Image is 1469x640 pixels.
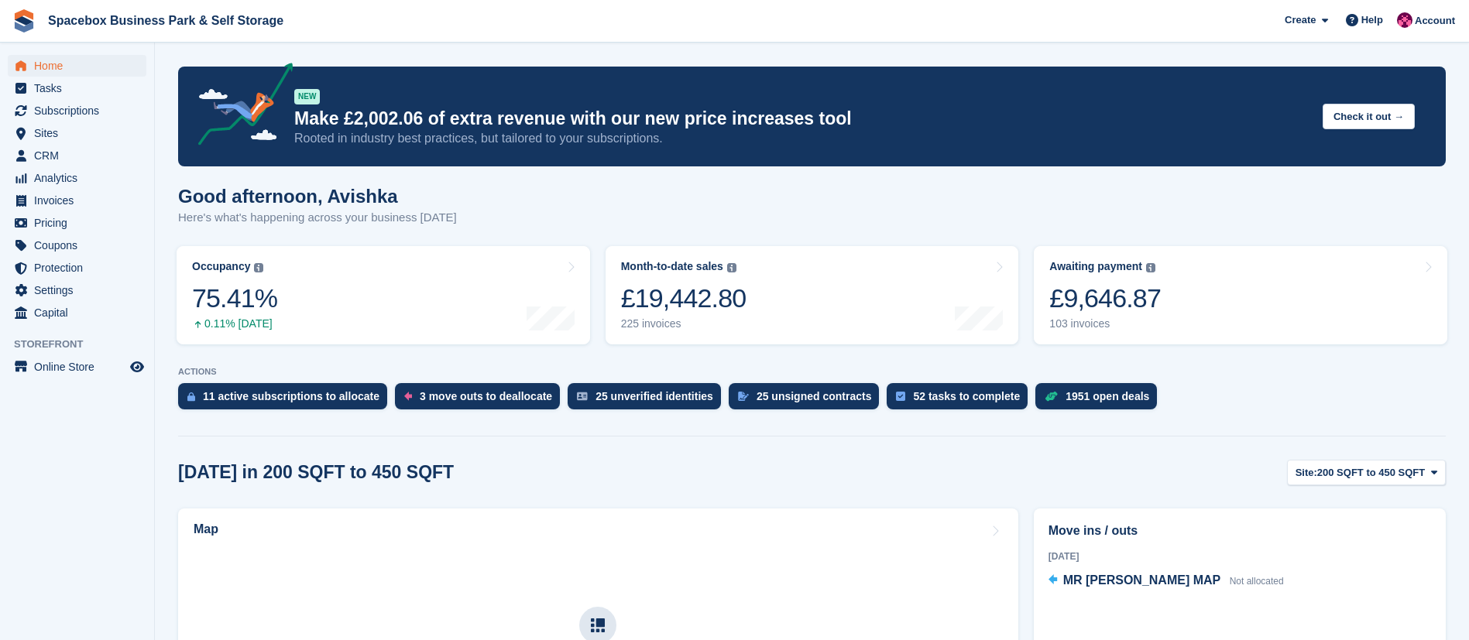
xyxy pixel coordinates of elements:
[12,9,36,33] img: stora-icon-8386f47178a22dfd0bd8f6a31ec36ba5ce8667c1dd55bd0f319d3a0aa187defe.svg
[913,390,1020,402] div: 52 tasks to complete
[194,522,218,536] h2: Map
[34,55,127,77] span: Home
[192,260,250,273] div: Occupancy
[1397,12,1412,28] img: Avishka Chauhan
[727,263,736,272] img: icon-info-grey-7440780725fd019a000dd9b08b2336e03edf1995a4989e88bcd33f0948082b44.svg
[178,367,1446,377] p: ACTIONS
[34,100,127,121] span: Subscriptions
[1049,317,1161,330] div: 103 invoices
[1296,465,1317,481] span: Site:
[1066,390,1149,402] div: 1951 open deals
[1063,573,1221,587] span: MR [PERSON_NAME] MAP
[621,260,723,273] div: Month-to-date sales
[896,392,905,401] img: task-75834270c22a3079a89374b754ae025e5fb1db73e45f91037f5363f120a921f8.svg
[8,100,146,121] a: menu
[1049,549,1431,563] div: [DATE]
[192,317,277,330] div: 0.11% [DATE]
[8,190,146,211] a: menu
[606,246,1019,344] a: Month-to-date sales £19,442.80 225 invoices
[1317,465,1425,481] span: 200 SQFT to 450 SQFT
[294,108,1310,130] p: Make £2,002.06 of extra revenue with our new price increases tool
[1146,263,1155,272] img: icon-info-grey-7440780725fd019a000dd9b08b2336e03edf1995a4989e88bcd33f0948082b44.svg
[1361,12,1383,28] span: Help
[8,279,146,301] a: menu
[177,246,590,344] a: Occupancy 75.41% 0.11% [DATE]
[34,212,127,234] span: Pricing
[192,282,277,314] div: 75.41%
[185,63,293,151] img: price-adjustments-announcement-icon-8257ccfd72463d97f412b2fc003d46551f7dbcb40ab6d574587a9cd5c0d94...
[729,383,887,417] a: 25 unsigned contracts
[14,337,154,352] span: Storefront
[8,55,146,77] a: menu
[34,279,127,301] span: Settings
[187,392,195,402] img: active_subscription_to_allocate_icon-d502201f5373d7db506a760aba3b589e785aa758c864c3986d89f69b8ff3...
[34,302,127,323] span: Capital
[34,190,127,211] span: Invoices
[1049,282,1161,314] div: £9,646.87
[178,383,395,417] a: 11 active subscriptions to allocate
[8,234,146,256] a: menu
[1415,13,1455,29] span: Account
[203,390,379,402] div: 11 active subscriptions to allocate
[621,317,747,330] div: 225 invoices
[178,209,457,227] p: Here's what's happening across your business [DATE]
[8,257,146,279] a: menu
[34,145,127,166] span: CRM
[591,618,605,632] img: map-icn-33ee37083ee616e46c38cad1a60f524a97daa1e2b2c8c0bc3eb3415660979fc1.svg
[1285,12,1316,28] span: Create
[887,383,1035,417] a: 52 tasks to complete
[34,167,127,189] span: Analytics
[8,77,146,99] a: menu
[404,392,412,401] img: move_outs_to_deallocate_icon-f764333ba52eb49d3ac5e1228854f67142a1ed5810a6f6cc68b1a99e826820c5.svg
[294,130,1310,147] p: Rooted in industry best practices, but tailored to your subscriptions.
[8,122,146,144] a: menu
[8,145,146,166] a: menu
[8,356,146,378] a: menu
[577,392,588,401] img: verify_identity-adf6edd0f0f0b5bbfe63781bf79b02c33cf7c696d77639b501bdc392416b5a36.svg
[1230,576,1284,587] span: Not allocated
[1049,260,1142,273] div: Awaiting payment
[757,390,872,402] div: 25 unsigned contracts
[34,122,127,144] span: Sites
[738,392,749,401] img: contract_signature_icon-13c848040528278c33f63329250d36e43548de30e8caae1d1a13099fd9432cc5.svg
[34,77,127,99] span: Tasks
[8,212,146,234] a: menu
[34,234,127,256] span: Coupons
[34,356,127,378] span: Online Store
[42,8,290,33] a: Spacebox Business Park & Self Storage
[1035,383,1165,417] a: 1951 open deals
[1049,571,1284,591] a: MR [PERSON_NAME] MAP Not allocated
[128,358,146,376] a: Preview store
[395,383,568,417] a: 3 move outs to deallocate
[595,390,713,402] div: 25 unverified identities
[1049,522,1431,540] h2: Move ins / outs
[420,390,552,402] div: 3 move outs to deallocate
[621,282,747,314] div: £19,442.80
[178,462,454,483] h2: [DATE] in 200 SQFT to 450 SQFT
[178,186,457,207] h1: Good afternoon, Avishka
[8,302,146,323] a: menu
[568,383,729,417] a: 25 unverified identities
[1045,391,1058,402] img: deal-1b604bf984904fb50ccaf53a9ad4b4a5d6e5aea283cecdc64d6e3604feb123c2.svg
[1287,460,1446,485] button: Site: 200 SQFT to 450 SQFT
[1323,104,1415,129] button: Check it out →
[1034,246,1447,344] a: Awaiting payment £9,646.87 103 invoices
[8,167,146,189] a: menu
[254,263,263,272] img: icon-info-grey-7440780725fd019a000dd9b08b2336e03edf1995a4989e88bcd33f0948082b44.svg
[294,89,320,104] div: NEW
[34,257,127,279] span: Protection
